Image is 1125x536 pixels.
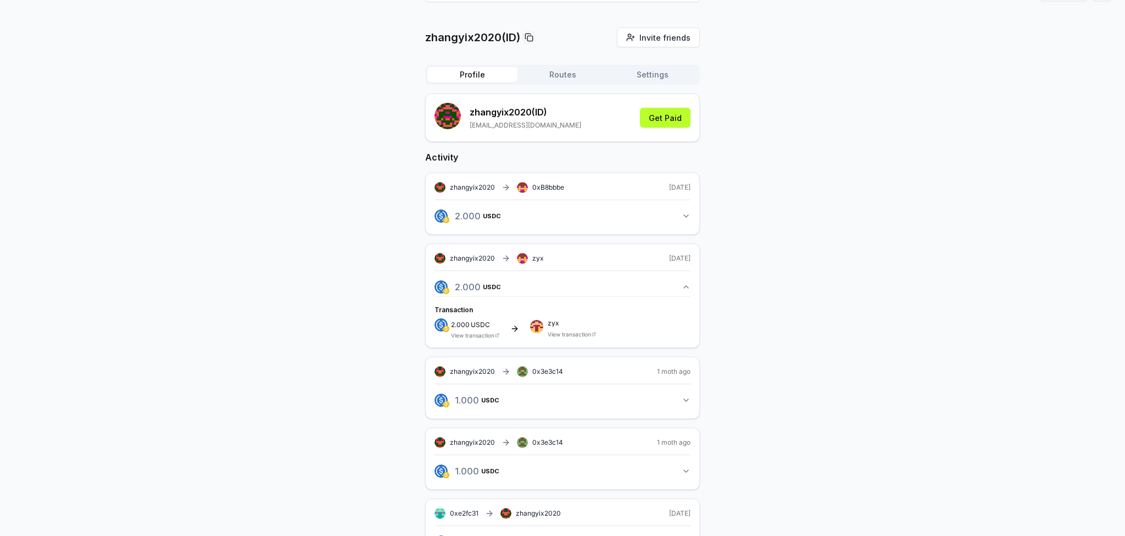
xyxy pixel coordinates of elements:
span: [DATE] [669,509,690,518]
span: 0x3e3c14 [532,367,563,375]
span: zyx [532,254,544,263]
span: [DATE] [669,254,690,263]
p: zhangyix2020 (ID) [470,106,581,119]
a: View transaction [451,332,494,339]
h2: Activity [425,151,700,164]
span: USDC [483,284,501,290]
span: 1 moth ago [657,438,690,447]
button: Invite friends [617,27,700,47]
p: [EMAIL_ADDRESS][DOMAIN_NAME] [470,121,581,130]
img: logo.png [443,217,449,223]
img: logo.png [435,394,448,407]
p: zhangyix2020(ID) [425,30,520,45]
span: zhangyix2020 [450,254,495,263]
span: zyx [548,320,596,327]
img: logo.png [443,325,449,332]
img: logo.png [443,472,449,478]
span: zhangyix2020 [450,438,495,447]
span: 2.000 [451,321,470,329]
img: logo.png [435,465,448,478]
span: USDC [471,322,490,328]
img: logo.png [435,280,448,294]
span: 1 moth ago [657,367,690,376]
span: 0xe2fc31 [450,509,478,517]
span: Transaction [435,306,473,314]
button: 1.000USDC [435,391,690,410]
span: [DATE] [669,183,690,192]
button: Profile [427,67,517,82]
div: 2.000USDC [435,296,690,339]
button: 2.000USDC [435,207,690,225]
button: 1.000USDC [435,462,690,480]
span: zhangyix2020 [516,509,561,518]
button: Routes [517,67,608,82]
span: Invite friends [639,32,690,43]
img: logo.png [443,288,449,294]
a: View transaction [548,331,591,338]
img: logo.png [435,318,448,331]
span: zhangyix2020 [450,183,495,192]
span: 0xB8bbbe [532,183,564,191]
span: zhangyix2020 [450,367,495,376]
span: USDC [483,213,501,219]
span: USDC [481,397,499,404]
button: Get Paid [640,108,690,128]
span: USDC [481,468,499,474]
button: 2.000USDC [435,278,690,296]
img: logo.png [435,209,448,223]
span: 0x3e3c14 [532,438,563,446]
img: logo.png [443,401,449,407]
button: Settings [608,67,698,82]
